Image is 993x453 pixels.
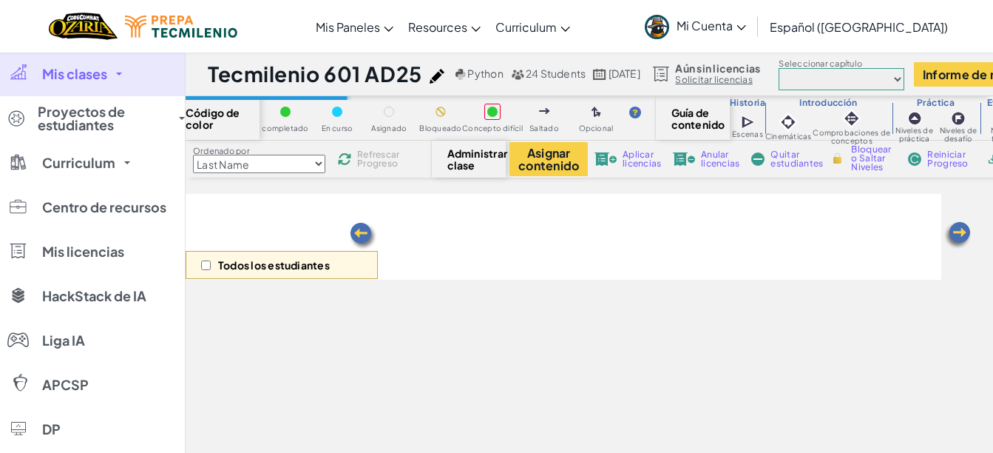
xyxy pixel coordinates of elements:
img: IconPracticeLevel.svg [907,111,922,126]
span: Guía de contenido [671,107,715,130]
label: Ordenado por [193,145,325,157]
span: Administrar clase [447,147,491,171]
span: Resources [408,19,467,35]
h1: Tecmilenio 601 AD25 [208,60,422,88]
a: Mis Paneles [308,7,401,47]
span: Mis clases [42,67,107,81]
span: Refrescar Progreso [357,150,403,168]
span: Mis Paneles [316,19,380,35]
a: Mi Cuenta [637,3,753,50]
img: IconLock.svg [830,152,845,165]
span: 24 Students [526,67,586,80]
h3: Introducción [765,97,892,109]
img: IconReset.svg [908,152,921,166]
span: Cinemáticas [765,132,812,141]
button: Asignar contenido [509,142,588,176]
span: Opcional [579,124,614,132]
span: Niveles de práctica [892,127,937,143]
span: Bloquear o Saltar Niveles [851,145,895,172]
h3: Historia [730,97,765,109]
img: IconRemoveStudents.svg [751,152,765,166]
span: Centro de recursos [42,201,166,214]
img: iconPencil.svg [430,69,444,84]
img: IconOptionalLevel.svg [592,107,601,118]
span: Concepto difícil [462,124,523,132]
span: Código de color [186,107,260,130]
img: MultipleUsers.png [511,69,524,80]
span: Aplicar licencias [623,150,661,168]
label: Seleccionar capítulo [779,58,904,70]
img: IconSkippedLevel.svg [539,108,550,114]
a: Español ([GEOGRAPHIC_DATA]) [762,7,955,47]
span: Aún sin licencias [675,62,760,74]
img: IconChallengeLevel.svg [951,111,966,126]
img: Arrow_Left.png [348,221,378,251]
img: IconCutscene.svg [741,114,756,130]
h3: Práctica [892,97,980,109]
a: Resources [401,7,488,47]
a: Ozaria by CodeCombat logo [49,11,118,41]
img: Tecmilenio logo [125,16,237,38]
span: Comprobaciones de conceptos [812,129,892,145]
span: Mi Cuenta [677,18,746,33]
span: Asignado [371,124,407,132]
span: En curso [322,124,353,132]
span: Anular licencias [701,150,739,168]
span: completado [262,124,308,132]
img: IconReload.svg [337,152,352,167]
img: avatar [645,15,669,39]
span: Escenas [732,130,763,138]
a: Solicitar licencias [675,74,760,86]
a: Curriculum [488,7,577,47]
span: Curriculum [42,156,115,170]
img: python.png [455,69,467,80]
span: Bloqueado [419,124,461,132]
img: calendar.svg [593,69,606,80]
img: IconInteractive.svg [841,108,862,129]
span: Proyectos de estudiantes [38,105,170,132]
span: Python [467,67,503,80]
img: IconHint.svg [629,107,641,118]
span: HackStack de IA [42,289,146,303]
p: Todos los estudiantes [218,259,330,271]
img: IconCinematic.svg [778,112,799,132]
span: Quitar estudiantes [770,150,823,168]
span: Curriculum [495,19,557,35]
img: IconLicenseApply.svg [594,152,617,166]
img: IconLicenseRevoke.svg [673,152,695,166]
span: [DATE] [609,67,640,80]
span: Español ([GEOGRAPHIC_DATA]) [770,19,948,35]
img: Arrow_Left.png [943,221,972,250]
span: Saltado [529,124,559,132]
span: Niveles de desafío [937,127,980,143]
span: Reiniciar Progreso [927,150,973,168]
span: Liga IA [42,334,85,347]
span: Mis licencias [42,245,124,258]
img: Home [49,11,118,41]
